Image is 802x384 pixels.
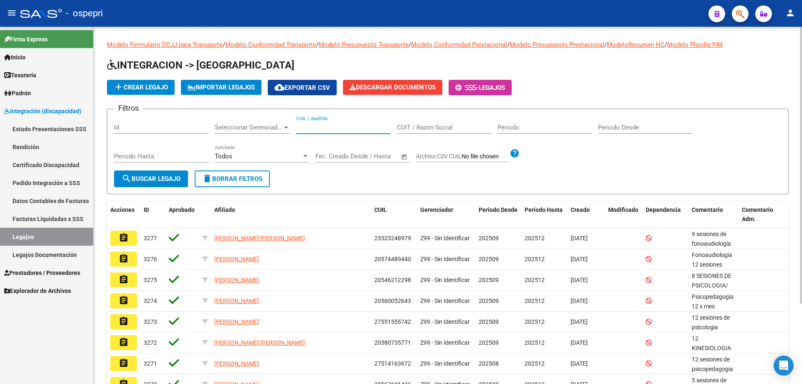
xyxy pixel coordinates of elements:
span: Padrón [4,89,31,98]
span: [PERSON_NAME] [PERSON_NAME] [214,339,305,346]
span: Comentario [692,206,723,213]
span: Periodo Desde [479,206,518,213]
mat-icon: help [510,148,520,158]
span: Periodo Hasta [525,206,563,213]
span: 202509 [479,235,499,242]
span: Crear Legajo [114,84,168,91]
button: Borrar Filtros [195,170,270,187]
span: Integración (discapacidad) [4,107,81,116]
datatable-header-cell: Dependencia [642,201,688,229]
span: Z99 - Sin Identificar [420,235,470,242]
span: 202509 [479,298,499,304]
span: Gerenciador [420,206,453,213]
mat-icon: cloud_download [274,82,284,92]
datatable-header-cell: Aprobado [165,201,199,229]
span: 3276 [144,256,157,262]
datatable-header-cell: Periodo Hasta [521,201,567,229]
mat-icon: assignment [119,233,129,243]
span: Explorador de Archivos [4,286,71,295]
datatable-header-cell: Creado [567,201,605,229]
span: Aprobado [169,206,195,213]
mat-icon: person [785,8,795,18]
span: [PERSON_NAME] [214,298,259,304]
a: Modelo Conformidad Prestacional [411,41,507,48]
span: Comentario Adm. [742,206,773,223]
datatable-header-cell: Modificado [605,201,642,229]
span: Z99 - Sin Identificar [420,277,470,283]
span: Creado [571,206,590,213]
datatable-header-cell: CUIL [371,201,417,229]
a: Modelo Presupuesto Transporte [319,41,409,48]
input: Fecha inicio [315,153,349,160]
datatable-header-cell: Afiliado [211,201,371,229]
span: Buscar Legajo [122,175,180,183]
span: 27514163672 [374,360,411,367]
span: Seleccionar Gerenciador [215,124,282,131]
span: Z99 - Sin Identificar [420,339,470,346]
mat-icon: assignment [119,295,129,305]
span: 202509 [479,339,499,346]
span: Todos [215,153,232,160]
span: 9 sesiones de fonoaudiología CARDOSO ROMINA/ Sep a dic [692,231,739,266]
span: 3273 [144,318,157,325]
span: [DATE] [571,318,588,325]
datatable-header-cell: Gerenciador [417,201,475,229]
mat-icon: assignment [119,337,129,347]
span: Afiliado [214,206,235,213]
span: [PERSON_NAME] [214,318,259,325]
mat-icon: assignment [119,316,129,326]
mat-icon: assignment [119,358,129,368]
span: 20580735771 [374,339,411,346]
datatable-header-cell: Acciones [107,201,140,229]
mat-icon: assignment [119,275,129,285]
datatable-header-cell: Comentario Adm. [739,201,789,229]
span: 202512 [525,298,545,304]
span: Dependencia [646,206,681,213]
mat-icon: menu [7,8,17,18]
span: 3271 [144,360,157,367]
span: Z99 - Sin Identificar [420,256,470,262]
span: [PERSON_NAME] [214,277,259,283]
button: Exportar CSV [268,80,337,95]
span: - ospepri [66,4,103,23]
span: 23523248979 [374,235,411,242]
span: 20574489440 [374,256,411,262]
button: Descargar Documentos [343,80,442,95]
span: IMPORTAR LEGAJOS [188,84,255,91]
span: 202512 [525,235,545,242]
span: 27551555742 [374,318,411,325]
span: CUIL [374,206,387,213]
mat-icon: delete [202,173,212,183]
span: 8 SESIONES DE PSICOLOGIA/ RUIZ M FERNANDA/ SEP A DIC 8 SESIONES DE PSICOPEDAGOGIA / CONSTANZA SAE... [692,272,741,355]
span: [DATE] [571,277,588,283]
a: Modelo Presupuesto Prestacional [510,41,604,48]
span: 202512 [525,277,545,283]
span: 202509 [479,277,499,283]
span: 3274 [144,298,157,304]
span: Borrar Filtros [202,175,262,183]
h3: Filtros [114,102,143,114]
a: ModeloResumen HC [607,41,665,48]
span: Fonoaudiologia 12 sesiones septiembre/diciembre 2025 Lic. Castillo Carla [692,252,740,296]
datatable-header-cell: Comentario [688,201,739,229]
span: 3277 [144,235,157,242]
span: Tesorería [4,71,36,80]
span: Exportar CSV [274,84,330,92]
span: Z99 - Sin Identificar [420,360,470,367]
span: 202509 [479,256,499,262]
span: [DATE] [571,360,588,367]
span: 202512 [525,256,545,262]
span: 202512 [525,360,545,367]
span: Z99 - Sin Identificar [420,318,470,325]
a: Modelo Conformidad Transporte [225,41,316,48]
span: Descargar Documentos [350,84,436,91]
mat-icon: assignment [119,254,129,264]
mat-icon: search [122,173,132,183]
span: Legajos [479,84,505,92]
span: 202512 [525,339,545,346]
span: 3272 [144,339,157,346]
span: [DATE] [571,298,588,304]
span: ID [144,206,149,213]
span: 20546212298 [374,277,411,283]
span: 202508 [479,360,499,367]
